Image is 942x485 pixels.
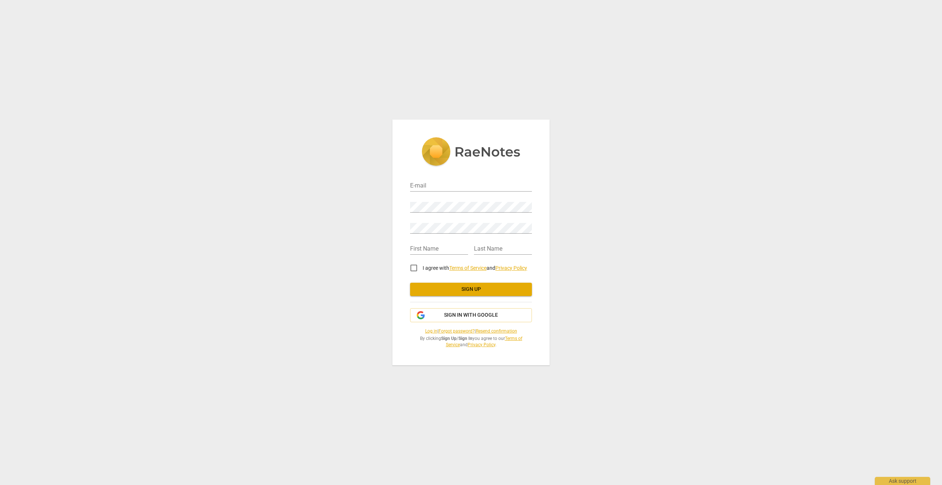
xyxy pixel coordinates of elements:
b: Sign In [458,336,472,341]
a: Log in [425,329,437,334]
a: Forgot password? [439,329,475,334]
b: Sign Up [441,336,457,341]
a: Terms of Service [446,336,522,347]
span: Sign in with Google [444,312,498,319]
a: Privacy Policy [468,342,495,347]
a: Resend confirmation [476,329,517,334]
button: Sign in with Google [410,308,532,322]
a: Terms of Service [449,265,487,271]
span: | | [410,328,532,334]
div: Ask support [875,477,930,485]
span: I agree with and [423,265,527,271]
span: By clicking / you agree to our and . [410,336,532,348]
span: Sign up [416,286,526,293]
a: Privacy Policy [495,265,527,271]
img: 5ac2273c67554f335776073100b6d88f.svg [422,137,520,168]
button: Sign up [410,283,532,296]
